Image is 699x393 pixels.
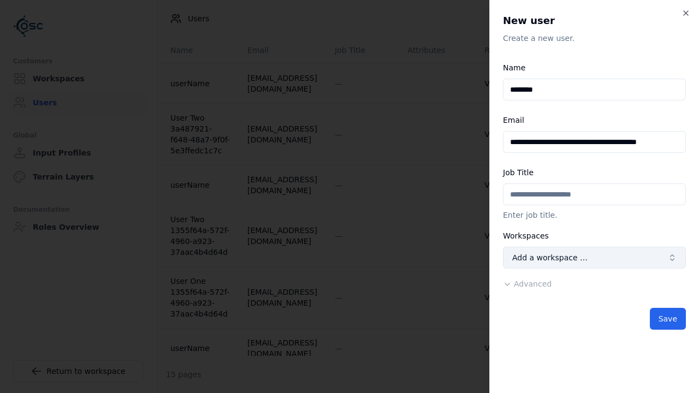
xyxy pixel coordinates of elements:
span: Advanced [514,279,552,288]
p: Create a new user. [503,33,686,44]
label: Job Title [503,168,534,177]
span: Add a workspace … [512,252,588,263]
label: Workspaces [503,231,549,240]
p: Enter job title. [503,210,686,221]
label: Email [503,116,524,124]
button: Advanced [503,278,552,289]
h2: New user [503,13,686,28]
label: Name [503,63,525,72]
button: Save [650,308,686,330]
